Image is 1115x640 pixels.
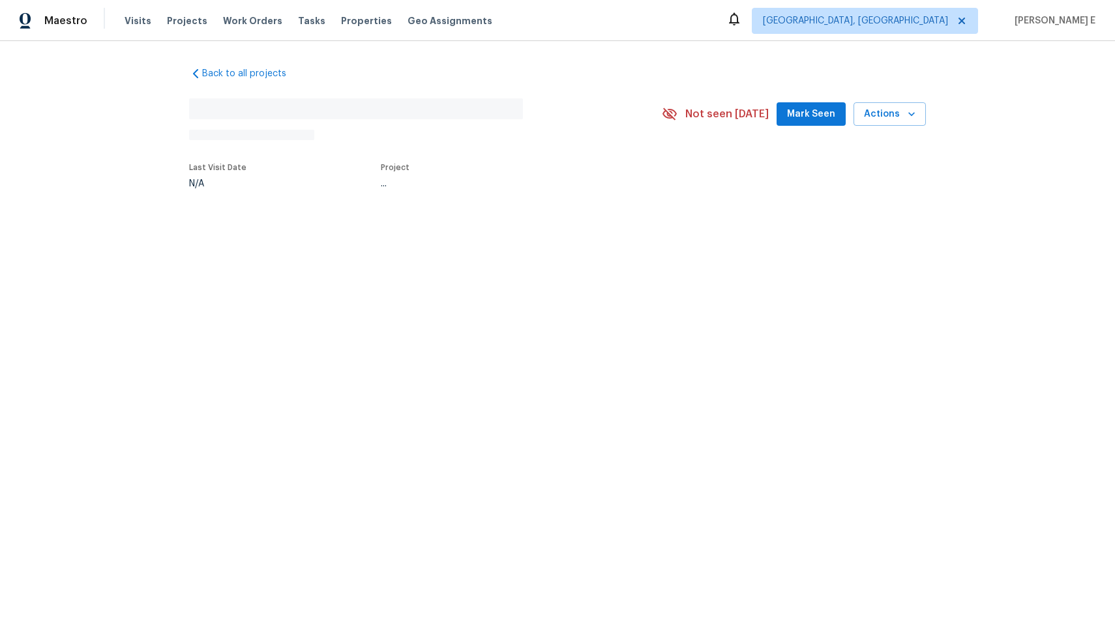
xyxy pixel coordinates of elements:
[381,164,409,171] span: Project
[223,14,282,27] span: Work Orders
[685,108,769,121] span: Not seen [DATE]
[298,16,325,25] span: Tasks
[763,14,948,27] span: [GEOGRAPHIC_DATA], [GEOGRAPHIC_DATA]
[125,14,151,27] span: Visits
[167,14,207,27] span: Projects
[189,67,314,80] a: Back to all projects
[864,106,915,123] span: Actions
[787,106,835,123] span: Mark Seen
[189,179,246,188] div: N/A
[381,179,631,188] div: ...
[777,102,846,126] button: Mark Seen
[408,14,492,27] span: Geo Assignments
[854,102,926,126] button: Actions
[44,14,87,27] span: Maestro
[1009,14,1095,27] span: [PERSON_NAME] E
[341,14,392,27] span: Properties
[189,164,246,171] span: Last Visit Date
